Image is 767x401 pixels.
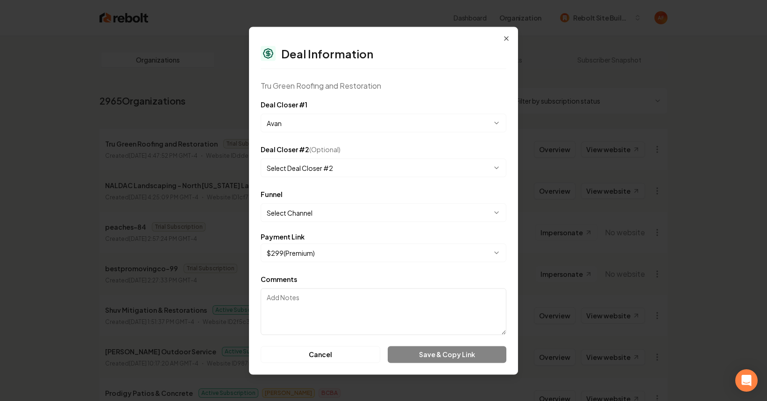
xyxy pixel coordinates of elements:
span: (Optional) [309,145,341,153]
label: Comments [261,274,297,283]
label: Deal Closer #1 [261,100,307,108]
label: Funnel [261,190,283,198]
div: Tru Green Roofing and Restoration [261,80,506,91]
h2: Deal Information [281,48,373,59]
button: Cancel [261,346,380,363]
label: Payment Link [261,233,305,239]
label: Deal Closer #2 [261,145,341,153]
